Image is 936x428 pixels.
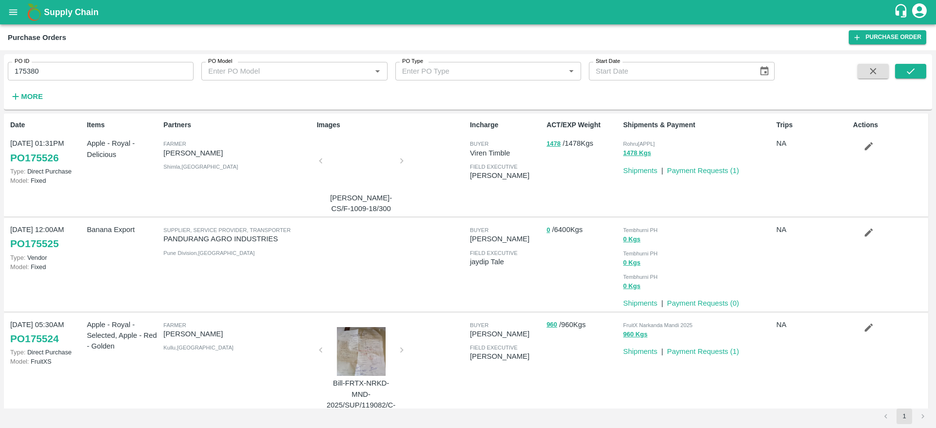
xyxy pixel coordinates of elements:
label: PO ID [15,58,29,65]
p: [DATE] 12:00AM [10,224,83,235]
span: buyer [470,322,488,328]
button: 0 Kgs [623,234,640,245]
p: [DATE] 05:30AM [10,319,83,330]
span: Tembhurni PH [623,251,658,256]
p: Bill-FRTX-NRKD-MND-2025/SUP/119082/C-26 [325,378,398,421]
p: NA [777,224,849,235]
button: 960 Kgs [623,329,647,340]
p: ACT/EXP Weight [546,120,619,130]
div: | [657,342,663,357]
button: 1478 [546,138,561,150]
nav: pagination navigation [877,409,932,424]
span: Kullu , [GEOGRAPHIC_DATA] [163,345,234,350]
button: 0 [546,225,550,236]
p: [DATE] 01:31PM [10,138,83,149]
p: NA [777,138,849,149]
button: More [8,88,45,105]
span: Farmer [163,322,186,328]
button: 0 Kgs [623,281,640,292]
span: buyer [470,141,488,147]
div: | [657,161,663,176]
p: / 960 Kgs [546,319,619,331]
p: Trips [777,120,849,130]
b: Supply Chain [44,7,98,17]
p: Items [87,120,159,130]
p: Actions [853,120,926,130]
p: Partners [163,120,312,130]
span: field executive [470,164,518,170]
button: open drawer [2,1,24,23]
p: [PERSON_NAME] [470,351,543,362]
input: Enter PO Type [398,65,549,78]
button: 1478 Kgs [623,148,651,159]
p: Fixed [10,176,83,185]
a: Payment Requests (1) [667,167,739,175]
span: Model: [10,358,29,365]
p: Apple - Royal - Selected, Apple - Red - Golden [87,319,159,352]
a: PO175524 [10,330,58,348]
a: PO175525 [10,235,58,253]
p: jaydip Tale [470,256,543,267]
p: [PERSON_NAME] [470,170,543,181]
p: Images [317,120,466,130]
p: [PERSON_NAME] [163,329,312,339]
span: field executive [470,345,518,350]
a: Payment Requests (0) [667,299,739,307]
button: Open [371,65,384,78]
p: [PERSON_NAME] [470,233,543,244]
span: Shimla , [GEOGRAPHIC_DATA] [163,164,238,170]
span: Model: [10,263,29,271]
div: Purchase Orders [8,31,66,44]
p: Incharge [470,120,543,130]
label: Start Date [596,58,620,65]
span: Tembhurni PH [623,227,658,233]
p: NA [777,319,849,330]
a: Shipments [623,167,657,175]
p: Direct Purchase [10,167,83,176]
label: PO Type [402,58,423,65]
p: [PERSON_NAME] [163,148,312,158]
button: Open [565,65,578,78]
p: Vendor [10,253,83,262]
span: Pune Division , [GEOGRAPHIC_DATA] [163,250,254,256]
button: Choose date [755,62,774,80]
button: page 1 [897,409,912,424]
span: Type: [10,349,25,356]
p: Banana Export [87,224,159,235]
a: Payment Requests (1) [667,348,739,355]
a: PO175526 [10,149,58,167]
p: Direct Purchase [10,348,83,357]
p: / 1478 Kgs [546,138,619,149]
img: logo [24,2,44,22]
label: PO Model [208,58,233,65]
input: Enter PO Model [204,65,355,78]
span: Type: [10,254,25,261]
span: Supplier, Service Provider, Transporter [163,227,291,233]
span: Tembhurni PH [623,274,658,280]
span: Type: [10,168,25,175]
p: Date [10,120,83,130]
a: Shipments [623,348,657,355]
div: account of current user [911,2,928,22]
div: | [657,294,663,309]
input: Start Date [589,62,751,80]
a: Supply Chain [44,5,894,19]
a: Purchase Order [849,30,926,44]
span: FruitX Narkanda Mandi 2025 [623,322,692,328]
span: field executive [470,250,518,256]
p: Viren Timble [470,148,543,158]
p: Apple - Royal - Delicious [87,138,159,160]
input: Enter PO ID [8,62,194,80]
p: PANDURANG AGRO INDUSTRIES [163,233,312,244]
button: 0 Kgs [623,257,640,269]
p: [PERSON_NAME] [470,329,543,339]
strong: More [21,93,43,100]
p: FruitXS [10,357,83,366]
p: [PERSON_NAME]-CS/F-1009-18/300 [325,193,398,214]
p: / 6400 Kgs [546,224,619,235]
span: Rohru[APPL] [623,141,655,147]
div: customer-support [894,3,911,21]
span: Model: [10,177,29,184]
p: Fixed [10,262,83,272]
button: 960 [546,319,557,331]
